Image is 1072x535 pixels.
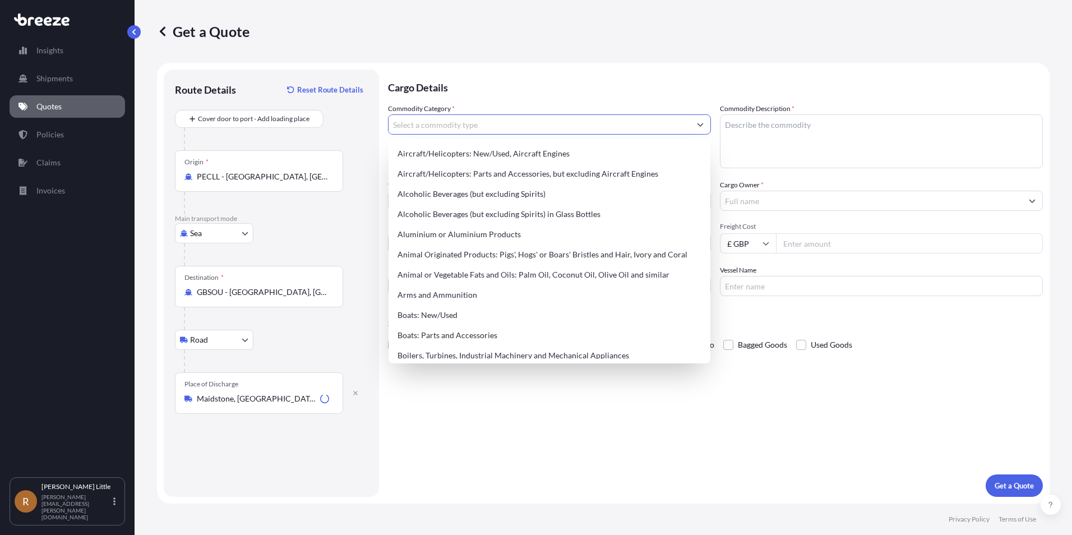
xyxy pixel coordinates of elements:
[388,70,1043,103] p: Cargo Details
[720,276,1043,296] input: Enter name
[1022,191,1042,211] button: Show suggestions
[393,204,706,224] div: Alcoholic Beverages (but excluding Spirits) in Glass Bottles
[197,171,329,182] input: Origin
[720,179,764,191] label: Cargo Owner
[388,103,455,114] label: Commodity Category
[41,494,111,520] p: [PERSON_NAME][EMAIL_ADDRESS][PERSON_NAME][DOMAIN_NAME]
[157,22,249,40] p: Get a Quote
[388,265,444,276] label: Booking Reference
[36,157,61,168] p: Claims
[738,336,787,353] span: Bagged Goods
[197,287,329,298] input: Destination
[393,285,706,305] div: Arms and Ammunition
[184,380,238,389] div: Place of Discharge
[190,228,202,239] span: Sea
[690,114,710,135] button: Show suggestions
[720,191,1022,211] input: Full name
[36,185,65,196] p: Invoices
[393,144,706,164] div: Aircraft/Helicopters: New/Used, Aircraft Engines
[41,482,111,491] p: [PERSON_NAME] Little
[720,103,794,114] label: Commodity Description
[22,496,29,507] span: R
[999,515,1036,524] p: Terms of Use
[320,394,329,403] div: Loading
[393,245,706,265] div: Animal Originated Products: Pigs', Hogs' or Boars' Bristles and Hair, Ivory and Coral
[389,114,690,135] input: Select a commodity type
[720,265,756,276] label: Vessel Name
[36,129,64,140] p: Policies
[393,325,706,345] div: Boats: Parts and Accessories
[393,224,706,245] div: Aluminium or Aluminium Products
[190,334,208,345] span: Road
[393,164,706,184] div: Aircraft/Helicopters: Parts and Accessories, but excluding Aircraft Engines
[388,319,1043,328] p: Special Conditions
[720,222,1043,231] span: Freight Cost
[198,113,309,124] span: Cover door to port - Add loading place
[36,101,62,112] p: Quotes
[811,336,852,353] span: Used Goods
[297,84,363,95] p: Reset Route Details
[393,305,706,325] div: Boats: New/Used
[36,45,63,56] p: Insights
[388,276,711,296] input: Your internal reference
[776,233,1043,253] input: Enter amount
[388,222,422,233] span: Load Type
[393,265,706,285] div: Animal or Vegetable Fats and Oils: Palm Oil, Coconut Oil, Olive Oil and similar
[393,184,706,204] div: Alcoholic Beverages (but excluding Spirits)
[995,480,1034,491] p: Get a Quote
[184,273,224,282] div: Destination
[175,330,253,350] button: Select transport
[949,515,990,524] p: Privacy Policy
[393,345,706,366] div: Boilers, Turbines, Industrial Machinery and Mechanical Appliances
[388,179,711,188] span: Commodity Value
[36,73,73,84] p: Shipments
[175,83,236,96] p: Route Details
[175,214,368,223] p: Main transport mode
[197,393,316,404] input: Place of Discharge
[175,223,253,243] button: Select transport
[184,158,209,167] div: Origin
